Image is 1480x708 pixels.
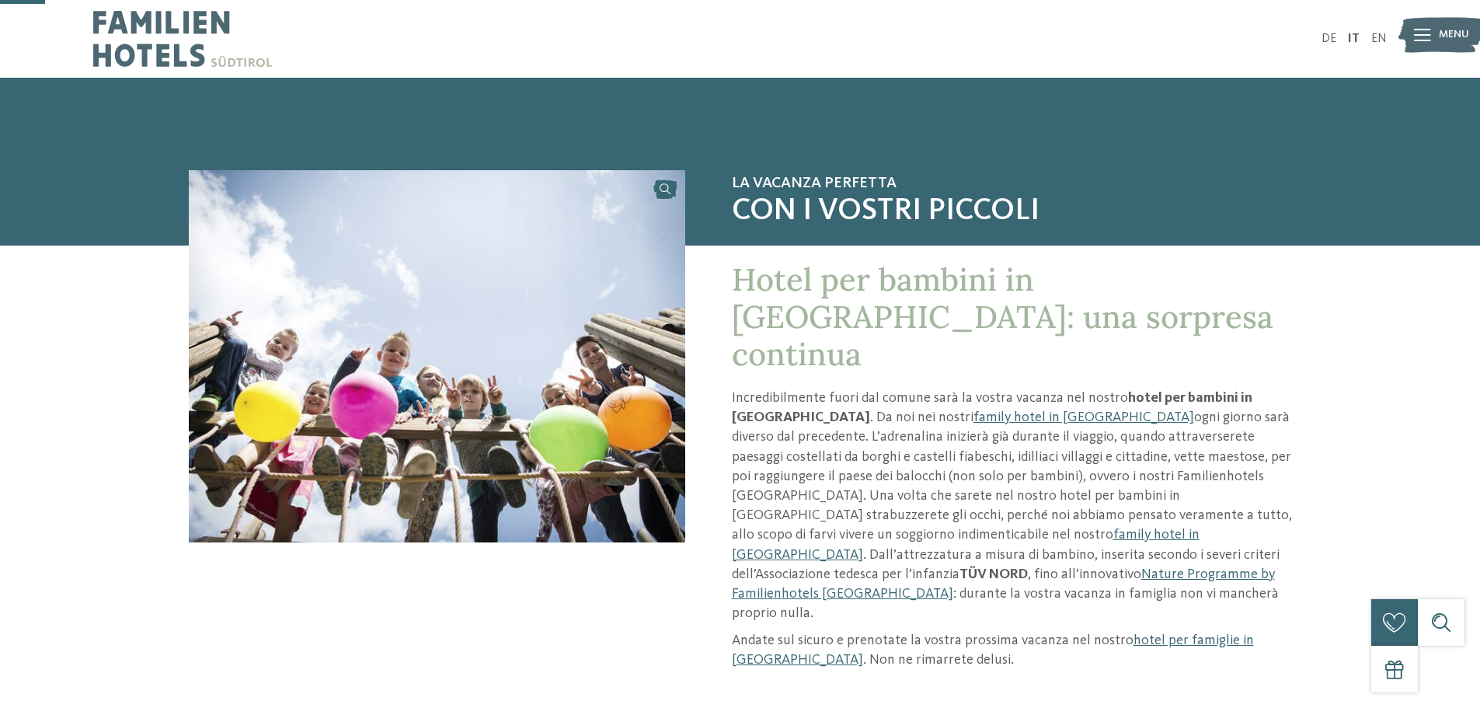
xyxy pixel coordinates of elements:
[1322,33,1336,45] a: DE
[732,174,1292,193] span: La vacanza perfetta
[1348,33,1360,45] a: IT
[732,193,1292,230] span: con i vostri piccoli
[1439,27,1469,43] span: Menu
[732,528,1200,561] a: family hotel in [GEOGRAPHIC_DATA]
[732,631,1292,670] p: Andate sul sicuro e prenotate la vostra prossima vacanza nel nostro . Non ne rimarrete delusi.
[959,567,1028,581] strong: TÜV NORD
[732,389,1292,623] p: Incredibilmente fuori dal comune sarà la vostra vacanza nel nostro . Da noi nei nostri ogni giorn...
[1371,33,1387,45] a: EN
[189,170,685,542] img: Hotel per bambini in Trentino: giochi e avventure a volontà
[732,567,1275,601] a: Nature Programme by Familienhotels [GEOGRAPHIC_DATA]
[732,260,1273,374] span: Hotel per bambini in [GEOGRAPHIC_DATA]: una sorpresa continua
[973,410,1194,424] a: family hotel in [GEOGRAPHIC_DATA]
